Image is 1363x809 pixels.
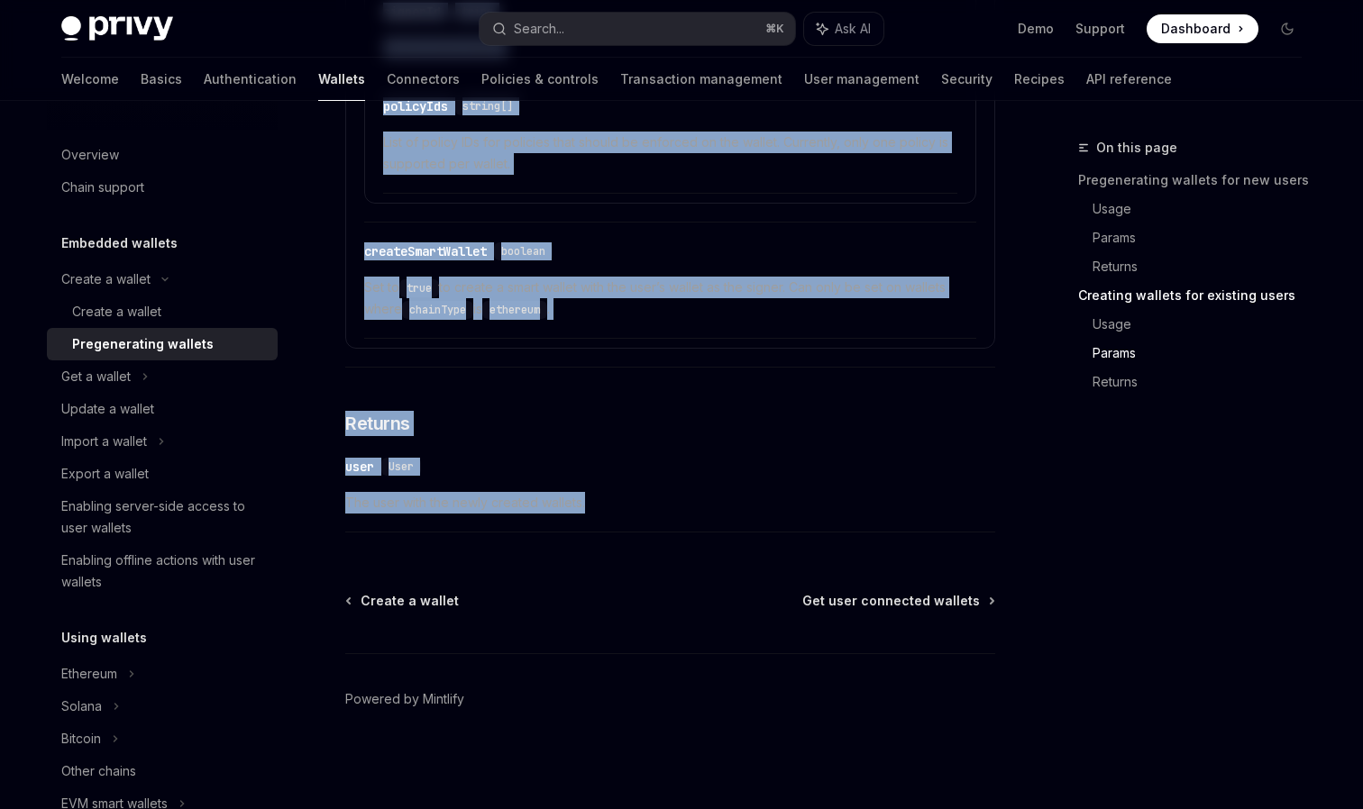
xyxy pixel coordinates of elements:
span: Returns [345,411,410,436]
code: true [399,279,439,297]
a: Usage [1093,195,1316,223]
a: Transaction management [620,58,782,101]
div: Create a wallet [61,268,151,290]
a: Security [941,58,993,101]
div: Other chains [61,760,136,782]
span: Create a wallet [361,592,459,610]
a: Create a wallet [347,592,459,610]
a: Params [1093,339,1316,368]
h5: Embedded wallets [61,232,178,254]
div: Overview [61,144,119,166]
div: Export a wallet [61,463,149,485]
a: Welcome [61,58,119,101]
div: Import a wallet [61,431,147,452]
code: chainType [402,301,473,319]
a: Creating wallets for existing users [1078,281,1316,310]
span: ⌘ K [765,22,784,36]
span: On this page [1096,137,1177,159]
div: Search... [514,18,564,40]
span: boolean [501,244,545,259]
div: Create a wallet [72,301,161,323]
h5: Using wallets [61,627,147,649]
div: Get a wallet [61,366,131,387]
a: Demo [1018,20,1054,38]
div: Solana [61,695,102,717]
a: Wallets [318,58,365,101]
span: User [389,459,414,474]
div: Pregenerating wallets [72,333,214,355]
a: Support [1075,20,1125,38]
a: Basics [141,58,182,101]
span: The user with the newly created wallets. [345,492,995,514]
a: Usage [1093,310,1316,339]
div: Chain support [61,177,144,198]
a: Pregenerating wallets for new users [1078,166,1316,195]
div: policyIds [383,97,448,115]
a: Pregenerating wallets [47,328,278,360]
a: Other chains [47,755,278,787]
a: User management [804,58,919,101]
div: Bitcoin [61,728,101,750]
a: Export a wallet [47,458,278,490]
a: Chain support [47,171,278,204]
a: Overview [47,139,278,171]
button: Search...⌘K [480,13,795,45]
a: Enabling offline actions with user wallets [47,544,278,598]
a: Get user connected wallets [802,592,993,610]
button: Ask AI [804,13,883,45]
div: createSmartWallet [364,242,487,260]
a: Create a wallet [47,295,278,328]
div: user [345,458,374,476]
a: Dashboard [1147,14,1258,43]
span: Get user connected wallets [802,592,980,610]
span: Set to to create a smart wallet with the user’s wallet as the signer. Can only be set on wallets ... [364,277,976,320]
a: Powered by Mintlify [345,690,464,708]
button: Toggle dark mode [1273,14,1302,43]
div: Enabling server-side access to user wallets [61,495,267,539]
span: string[] [462,99,513,114]
span: Ask AI [835,20,871,38]
a: Returns [1093,252,1316,281]
div: Update a wallet [61,398,154,420]
a: API reference [1086,58,1172,101]
a: Recipes [1014,58,1065,101]
span: Dashboard [1161,20,1230,38]
img: dark logo [61,16,173,41]
a: Update a wallet [47,393,278,425]
a: Policies & controls [481,58,599,101]
a: Returns [1093,368,1316,396]
div: Ethereum [61,663,117,685]
code: ethereum [482,301,547,319]
span: List of policy IDs for policies that should be enforced on the wallet. Currently, only one policy... [383,132,957,175]
a: Connectors [387,58,460,101]
div: Enabling offline actions with user wallets [61,550,267,593]
a: Enabling server-side access to user wallets [47,490,278,544]
a: Authentication [204,58,297,101]
a: Params [1093,223,1316,252]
